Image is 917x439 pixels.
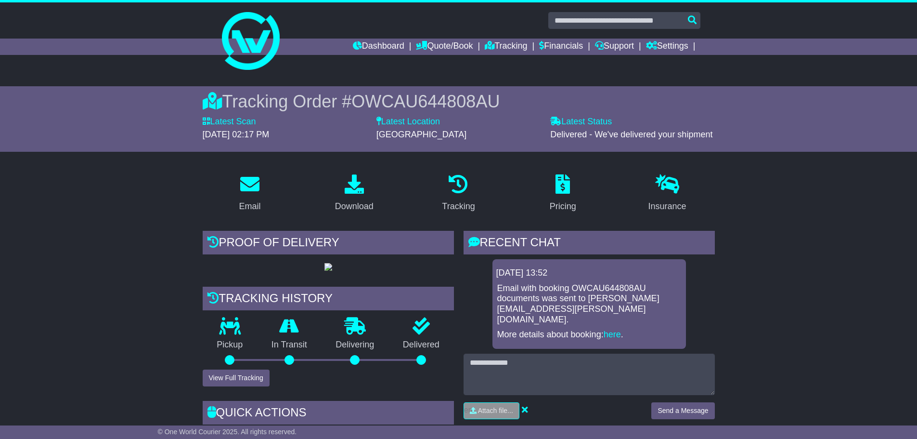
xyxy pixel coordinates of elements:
[646,39,688,55] a: Settings
[322,340,389,350] p: Delivering
[324,263,332,271] img: GetPodImage
[257,340,322,350] p: In Transit
[203,370,270,386] button: View Full Tracking
[464,231,715,257] div: RECENT CHAT
[388,340,454,350] p: Delivered
[496,268,682,279] div: [DATE] 13:52
[543,171,582,216] a: Pricing
[329,171,380,216] a: Download
[416,39,473,55] a: Quote/Book
[550,117,612,127] label: Latest Status
[442,200,475,213] div: Tracking
[335,200,374,213] div: Download
[158,428,297,436] span: © One World Courier 2025. All rights reserved.
[642,171,693,216] a: Insurance
[595,39,634,55] a: Support
[651,402,714,419] button: Send a Message
[497,283,681,325] p: Email with booking OWCAU644808AU documents was sent to [PERSON_NAME][EMAIL_ADDRESS][PERSON_NAME][...
[550,200,576,213] div: Pricing
[203,287,454,313] div: Tracking history
[497,330,681,340] p: More details about booking: .
[203,117,256,127] label: Latest Scan
[239,200,260,213] div: Email
[539,39,583,55] a: Financials
[376,117,440,127] label: Latest Location
[485,39,527,55] a: Tracking
[203,340,258,350] p: Pickup
[604,330,621,339] a: here
[648,200,686,213] div: Insurance
[203,130,270,139] span: [DATE] 02:17 PM
[203,401,454,427] div: Quick Actions
[232,171,267,216] a: Email
[353,39,404,55] a: Dashboard
[436,171,481,216] a: Tracking
[203,91,715,112] div: Tracking Order #
[203,231,454,257] div: Proof of Delivery
[376,130,466,139] span: [GEOGRAPHIC_DATA]
[351,92,500,111] span: OWCAU644808AU
[550,130,712,139] span: Delivered - We've delivered your shipment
